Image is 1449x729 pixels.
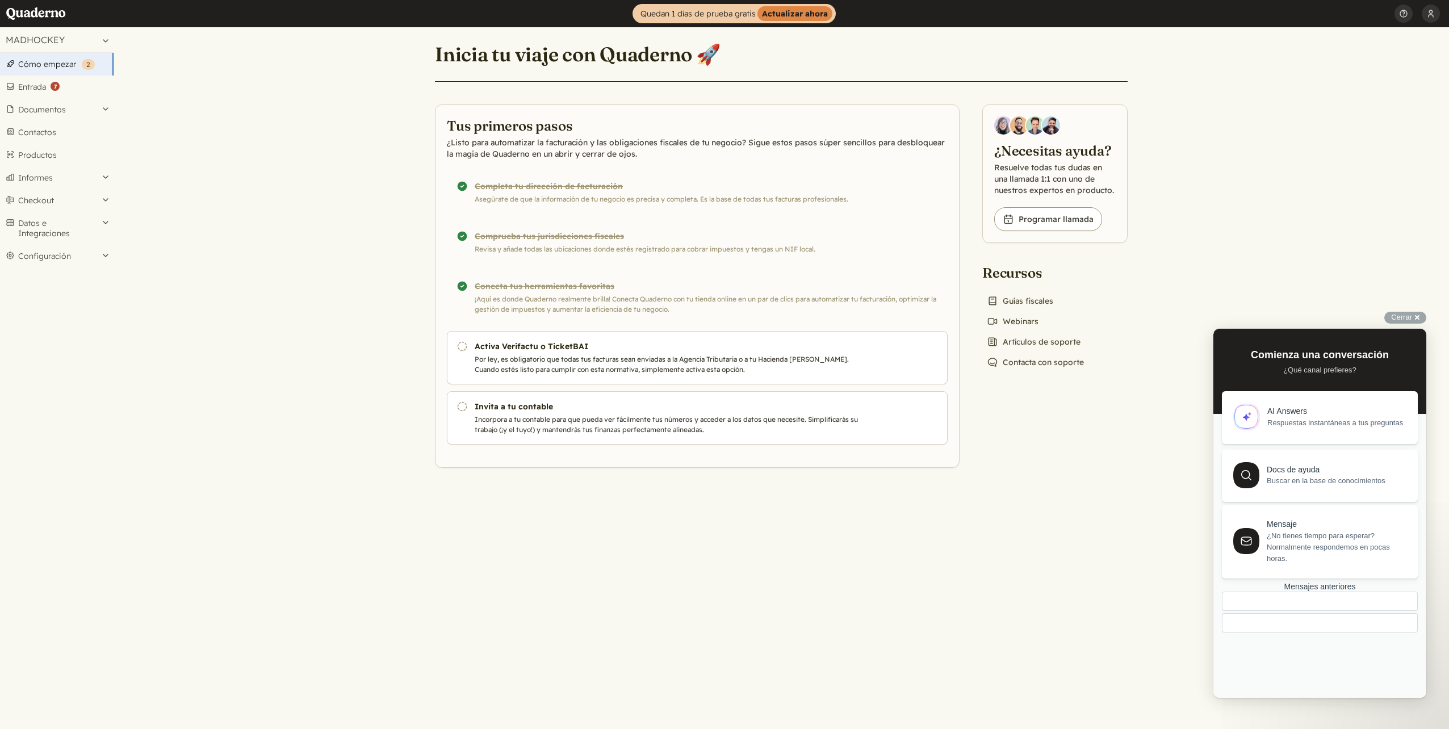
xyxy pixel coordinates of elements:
img: Ivo Oltmans, Business Developer at Quaderno [1026,116,1044,135]
h2: Tus primeros pasos [447,116,948,135]
span: Cerrar [1391,313,1412,321]
a: Quedan 1 días de prueba gratisActualizar ahora [633,4,836,23]
a: Contacta con soporte [982,354,1088,370]
img: Diana Carrasco, Account Executive at Quaderno [994,116,1012,135]
strong: 7 [51,82,60,91]
p: Incorpora a tu contable para que pueda ver fácilmente tus números y acceder a los datos que neces... [475,414,862,435]
a: Guías fiscales [982,293,1058,309]
h3: Activa Verifactu o TicketBAI [475,341,862,352]
a: Invita a tu contable Incorpora a tu contable para que pueda ver fácilmente tus números y acceder ... [447,391,948,445]
p: ¿Listo para automatizar la facturación y las obligaciones fiscales de tu negocio? Sigue estos pas... [447,137,948,160]
a: Webinars [982,313,1043,329]
h2: ¿Necesitas ayuda? [994,141,1116,160]
button: Cerrar [1384,312,1426,324]
p: Resuelve todas tus dudas en una llamada 1:1 con uno de nuestros expertos en producto. [994,162,1116,196]
h3: Invita a tu contable [475,401,862,412]
span: 2 [86,60,90,69]
a: Programar llamada [994,207,1102,231]
a: Activa Verifactu o TicketBAI Por ley, es obligatorio que todas tus facturas sean enviadas a la Ag... [447,331,948,384]
a: Artículos de soporte [982,334,1085,350]
img: Javier Rubio, DevRel at Quaderno [1042,116,1060,135]
h1: Inicia tu viaje con Quaderno 🚀 [435,42,721,67]
strong: Actualizar ahora [757,6,832,21]
h2: Recursos [982,263,1088,282]
img: Jairo Fumero, Account Executive at Quaderno [1010,116,1028,135]
p: Por ley, es obligatorio que todas tus facturas sean enviadas a la Agencia Tributaria o a tu Hacie... [475,354,862,375]
iframe: Help Scout Beacon - Live Chat, Contact Form, and Knowledge Base [1213,329,1426,698]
